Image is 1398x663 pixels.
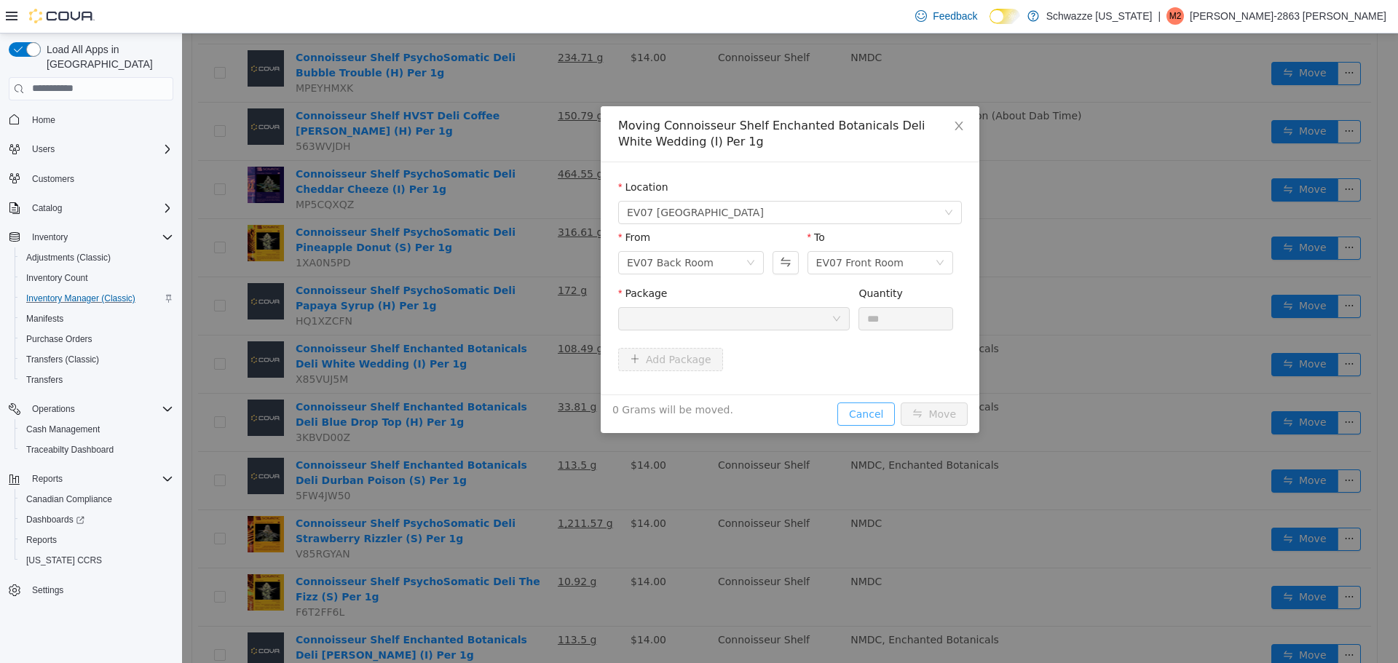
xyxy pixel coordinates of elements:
button: Settings [3,579,179,600]
span: Users [26,140,173,158]
p: Schwazze [US_STATE] [1046,7,1153,25]
i: icon: down [650,281,659,291]
a: Dashboards [15,509,179,530]
button: Catalog [3,198,179,218]
button: Cash Management [15,419,179,440]
button: Close [757,73,797,114]
a: Adjustments (Classic) [20,249,116,266]
span: Inventory Count [20,269,173,287]
span: Canadian Compliance [20,491,173,508]
span: Inventory Count [26,272,88,284]
span: Inventory Manager (Classic) [20,290,173,307]
span: Dashboards [20,511,173,528]
span: Manifests [26,313,63,325]
span: Home [26,111,173,129]
div: Moving Connoisseur Shelf Enchanted Botanicals Deli White Wedding (I) Per 1g [436,84,780,116]
i: icon: down [762,175,771,185]
a: Customers [26,170,80,188]
button: Reports [26,470,68,488]
span: Cash Management [26,424,100,435]
span: Traceabilty Dashboard [26,444,114,456]
button: Inventory Manager (Classic) [15,288,179,309]
p: | [1158,7,1161,25]
nav: Complex example [9,103,173,639]
div: Matthew-2863 Turner [1166,7,1184,25]
a: Reports [20,531,63,549]
button: Operations [3,399,179,419]
label: From [436,198,468,210]
i: icon: close [771,87,783,98]
span: 0 Grams will be moved. [430,369,551,384]
label: Quantity [676,254,721,266]
span: Dark Mode [990,24,990,25]
button: Swap [591,218,616,241]
button: icon: plusAdd Package [436,314,541,338]
button: Manifests [15,309,179,329]
button: Inventory Count [15,268,179,288]
span: Settings [26,581,173,599]
button: Inventory [3,227,179,247]
button: Transfers (Classic) [15,349,179,370]
img: Cova [29,9,95,23]
button: Transfers [15,370,179,390]
span: Feedback [933,9,977,23]
button: Customers [3,168,179,189]
span: Operations [26,400,173,418]
button: Users [26,140,60,158]
a: Settings [26,581,69,599]
label: To [625,198,643,210]
button: Traceabilty Dashboard [15,440,179,460]
button: Cancel [655,369,713,392]
input: Dark Mode [990,9,1020,24]
label: Package [436,254,485,266]
span: Washington CCRS [20,552,173,569]
span: Catalog [26,199,173,217]
a: Purchase Orders [20,330,98,348]
button: Users [3,139,179,159]
a: Transfers (Classic) [20,351,105,368]
span: Manifests [20,310,173,327]
span: Reports [26,534,57,546]
span: Reports [32,473,63,485]
button: Reports [3,469,179,489]
span: Purchase Orders [20,330,173,348]
button: Canadian Compliance [15,489,179,509]
i: icon: down [754,225,762,235]
span: Home [32,114,55,126]
div: EV07 Front Room [634,218,722,240]
button: Home [3,109,179,130]
span: Cash Management [20,421,173,438]
a: [US_STATE] CCRS [20,552,108,569]
a: Manifests [20,310,69,327]
p: [PERSON_NAME]-2863 [PERSON_NAME] [1190,7,1386,25]
a: Transfers [20,371,68,389]
span: Transfers (Classic) [26,354,99,365]
span: Traceabilty Dashboard [20,441,173,458]
span: Customers [32,173,74,185]
span: [US_STATE] CCRS [26,555,102,566]
span: Inventory [32,231,68,243]
span: Transfers [20,371,173,389]
button: Reports [15,530,179,550]
span: Transfers [26,374,63,386]
a: Traceabilty Dashboard [20,441,119,458]
span: Reports [26,470,173,488]
a: Cash Management [20,421,106,438]
span: Inventory [26,229,173,246]
span: Adjustments (Classic) [26,252,111,263]
button: Catalog [26,199,68,217]
label: Location [436,148,486,159]
span: Operations [32,403,75,415]
button: Purchase Orders [15,329,179,349]
a: Canadian Compliance [20,491,118,508]
span: Reports [20,531,173,549]
a: Inventory Manager (Classic) [20,290,141,307]
span: Catalog [32,202,62,214]
div: EV07 Back Room [445,218,532,240]
button: Adjustments (Classic) [15,247,179,268]
a: Dashboards [20,511,90,528]
span: Adjustments (Classic) [20,249,173,266]
button: Inventory [26,229,74,246]
span: EV07 Paradise Hills [445,168,582,190]
button: icon: swapMove [719,369,786,392]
